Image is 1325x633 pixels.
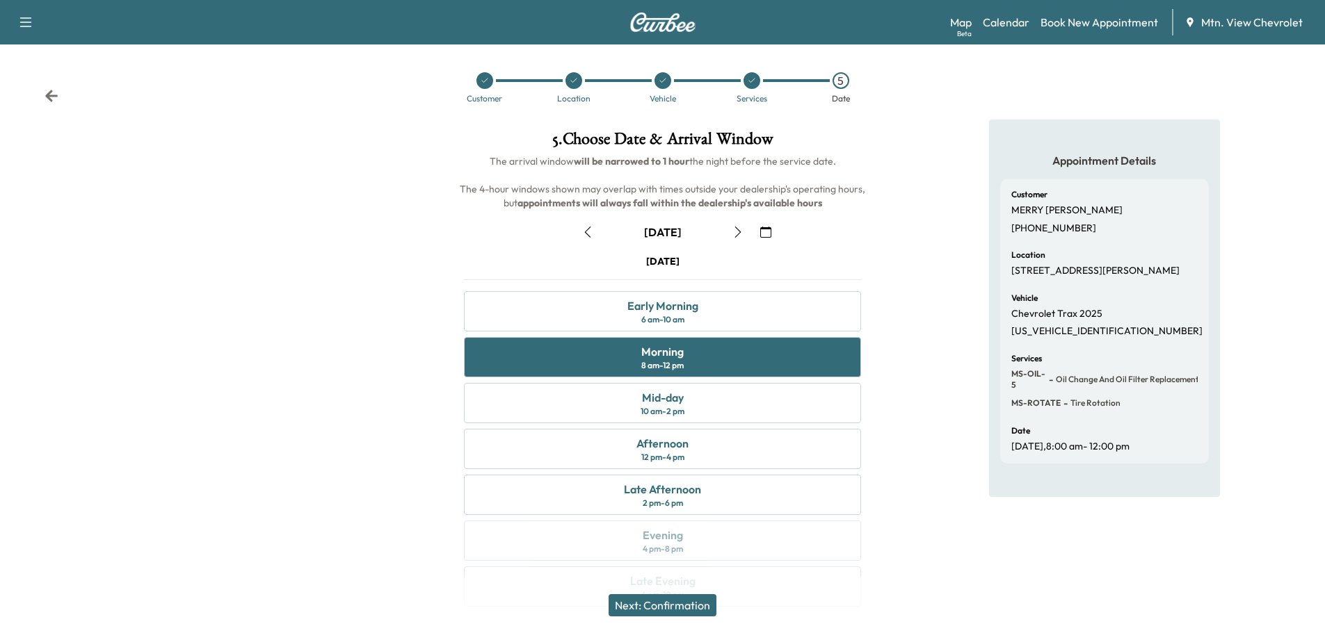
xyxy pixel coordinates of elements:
[1046,372,1053,386] span: -
[957,28,972,39] div: Beta
[643,498,683,509] div: 2 pm - 6 pm
[1011,308,1102,320] p: Chevrolet Trax 2025
[1068,397,1121,409] span: Tire Rotation
[1011,251,1045,259] h6: Location
[737,94,767,103] div: Services
[453,131,872,154] h1: 5 . Choose Date & Arrival Window
[1011,265,1180,277] p: [STREET_ADDRESS][PERSON_NAME]
[641,360,684,371] div: 8 am - 12 pm
[1011,354,1042,363] h6: Services
[832,94,850,103] div: Date
[1011,441,1130,453] p: [DATE] , 8:00 am - 12:00 pm
[1041,14,1158,31] a: Book New Appointment
[1011,397,1061,409] span: MS-ROTATE
[624,481,701,498] div: Late Afternoon
[641,343,684,360] div: Morning
[1011,325,1203,338] p: [US_VEHICLE_IDENTIFICATION_NUMBER]
[636,435,689,452] div: Afternoon
[517,197,822,209] b: appointments will always fall within the dealership's available hours
[460,155,867,209] span: The arrival window the night before the service date. The 4-hour windows shown may overlap with t...
[1011,294,1038,302] h6: Vehicle
[45,89,58,103] div: Back
[644,224,682,240] div: [DATE]
[1053,374,1206,385] span: Oil Change and Oil Filter Replacement - 5 Qt
[1011,427,1030,435] h6: Date
[574,155,689,167] b: will be narrowed to 1 hour
[467,94,502,103] div: Customer
[1000,153,1209,168] h5: Appointment Details
[557,94,591,103] div: Location
[641,314,684,325] div: 6 am - 10 am
[1011,222,1096,235] p: [PHONE_NUMBER]
[1011,368,1046,391] span: MS-OIL-5
[1061,396,1068,410] span: -
[983,14,1029,31] a: Calendar
[1011,190,1047,199] h6: Customer
[642,389,684,406] div: Mid-day
[641,452,684,463] div: 12 pm - 4 pm
[609,594,716,616] button: Next: Confirmation
[833,72,849,89] div: 5
[1201,14,1303,31] span: Mtn. View Chevrolet
[627,297,698,314] div: Early Morning
[646,254,680,268] div: [DATE]
[650,94,676,103] div: Vehicle
[1011,204,1123,217] p: MERRY [PERSON_NAME]
[641,406,684,417] div: 10 am - 2 pm
[629,13,696,32] img: Curbee Logo
[950,14,972,31] a: MapBeta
